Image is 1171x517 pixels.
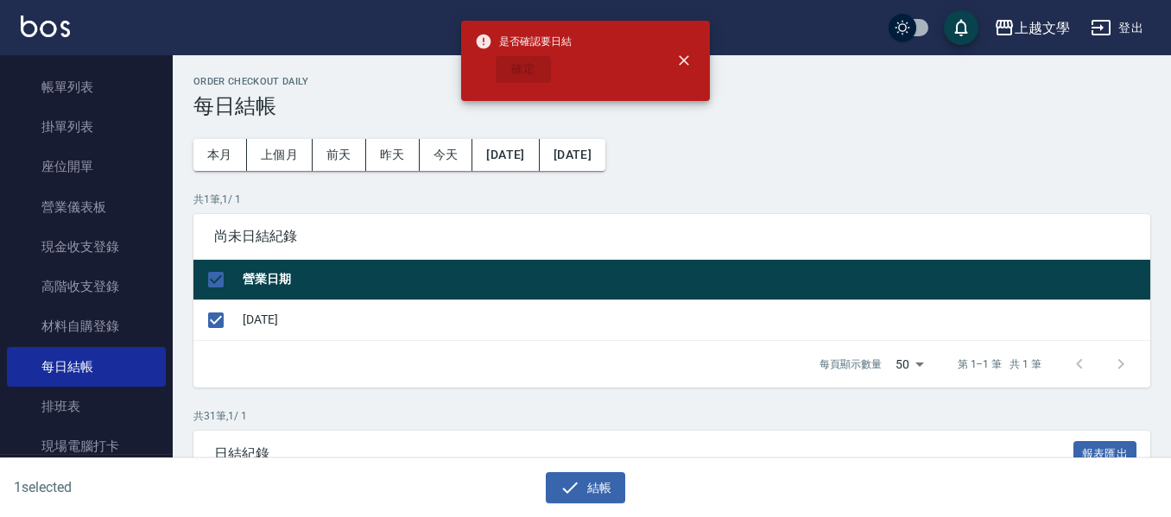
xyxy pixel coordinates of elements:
[472,139,539,171] button: [DATE]
[665,41,703,79] button: close
[7,387,166,426] a: 排班表
[1084,12,1150,44] button: 登出
[7,107,166,147] a: 掛單列表
[7,67,166,107] a: 帳單列表
[546,472,626,504] button: 結帳
[193,76,1150,87] h2: Order checkout daily
[313,139,366,171] button: 前天
[820,356,882,372] p: 每頁顯示數量
[214,228,1130,245] span: 尚未日結紀錄
[7,306,166,346] a: 材料自購登錄
[1073,444,1137,461] a: 報表匯出
[420,139,473,171] button: 今天
[14,476,289,498] h6: 1 selected
[889,341,930,388] div: 50
[540,139,605,171] button: [DATE]
[193,192,1150,207] p: 共 1 筆, 1 / 1
[238,260,1150,300] th: 營業日期
[193,139,247,171] button: 本月
[193,94,1150,118] h3: 每日結帳
[21,16,70,37] img: Logo
[247,139,313,171] button: 上個月
[7,426,166,466] a: 現場電腦打卡
[7,227,166,267] a: 現金收支登錄
[7,267,166,306] a: 高階收支登錄
[7,187,166,227] a: 營業儀表板
[7,347,166,387] a: 每日結帳
[214,445,1073,463] span: 日結紀錄
[7,147,166,186] a: 座位開單
[475,33,572,50] span: 是否確認要日結
[987,10,1077,46] button: 上越文學
[366,139,420,171] button: 昨天
[958,356,1041,372] p: 第 1–1 筆 共 1 筆
[193,408,1150,424] p: 共 31 筆, 1 / 1
[944,10,978,45] button: save
[1073,441,1137,468] button: 報表匯出
[1015,17,1070,39] div: 上越文學
[238,299,1150,340] td: [DATE]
